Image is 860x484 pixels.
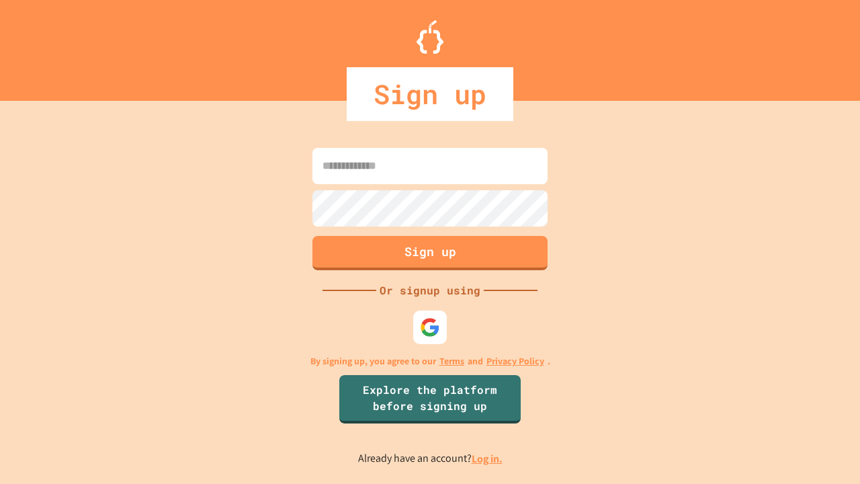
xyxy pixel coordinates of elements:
[310,354,550,368] p: By signing up, you agree to our and .
[339,375,521,424] a: Explore the platform before signing up
[347,67,513,121] div: Sign up
[472,452,503,466] a: Log in.
[376,282,484,298] div: Or signup using
[420,317,440,337] img: google-icon.svg
[486,354,544,368] a: Privacy Policy
[312,236,548,270] button: Sign up
[358,450,503,467] p: Already have an account?
[439,354,464,368] a: Terms
[417,20,443,54] img: Logo.svg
